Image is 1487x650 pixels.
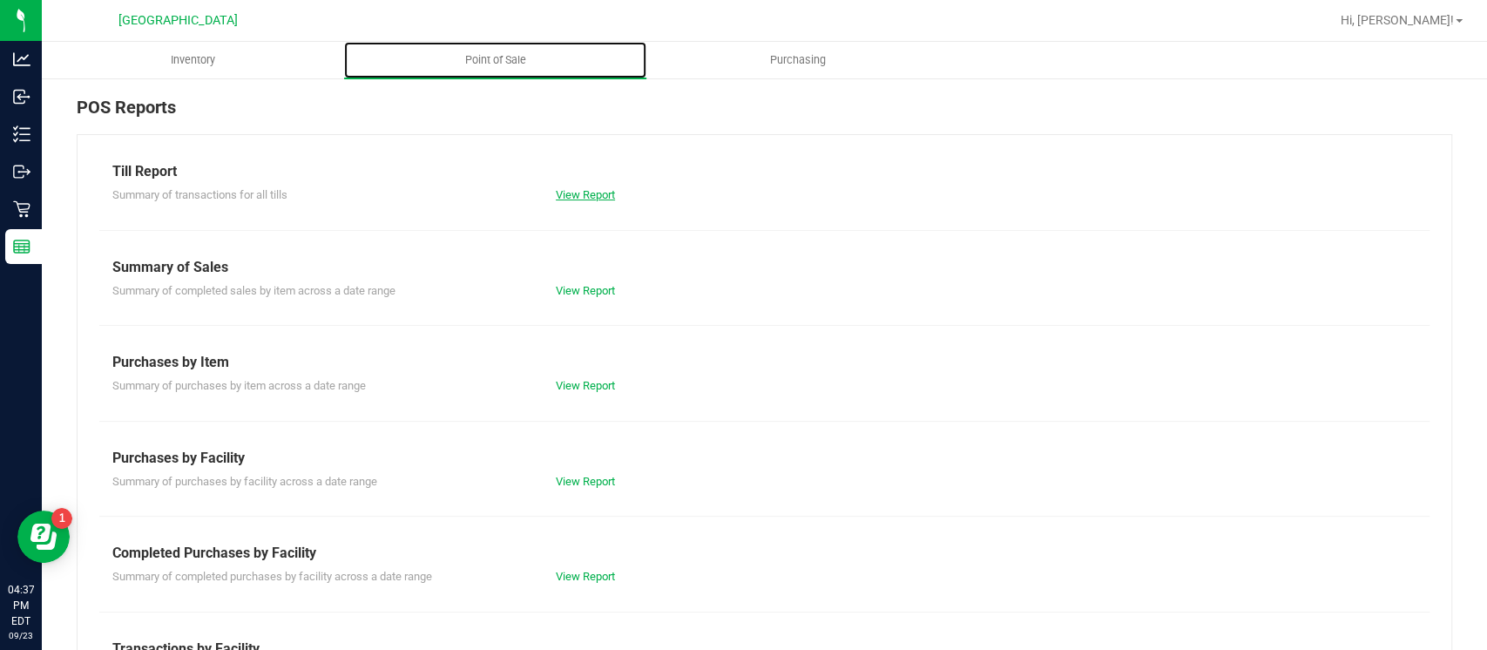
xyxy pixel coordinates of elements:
span: Summary of completed sales by item across a date range [112,284,395,297]
span: [GEOGRAPHIC_DATA] [118,13,238,28]
span: Summary of purchases by facility across a date range [112,475,377,488]
inline-svg: Outbound [13,163,30,180]
inline-svg: Retail [13,200,30,218]
iframe: Resource center [17,511,70,563]
a: Inventory [42,42,344,78]
span: Point of Sale [442,52,550,68]
inline-svg: Inventory [13,125,30,143]
inline-svg: Reports [13,238,30,255]
div: POS Reports [77,94,1452,134]
p: 04:37 PM EDT [8,582,34,629]
p: 09/23 [8,629,34,642]
span: Purchasing [747,52,849,68]
a: Purchasing [646,42,949,78]
div: Purchases by Item [112,352,1416,373]
a: View Report [556,284,615,297]
a: View Report [556,188,615,201]
iframe: Resource center unread badge [51,508,72,529]
span: Summary of purchases by item across a date range [112,379,366,392]
inline-svg: Inbound [13,88,30,105]
span: Summary of completed purchases by facility across a date range [112,570,432,583]
div: Summary of Sales [112,257,1416,278]
span: Hi, [PERSON_NAME]! [1341,13,1454,27]
a: View Report [556,379,615,392]
div: Completed Purchases by Facility [112,543,1416,564]
inline-svg: Analytics [13,51,30,68]
a: View Report [556,570,615,583]
a: Point of Sale [344,42,646,78]
div: Purchases by Facility [112,448,1416,469]
a: View Report [556,475,615,488]
div: Till Report [112,161,1416,182]
span: Summary of transactions for all tills [112,188,287,201]
span: Inventory [147,52,239,68]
